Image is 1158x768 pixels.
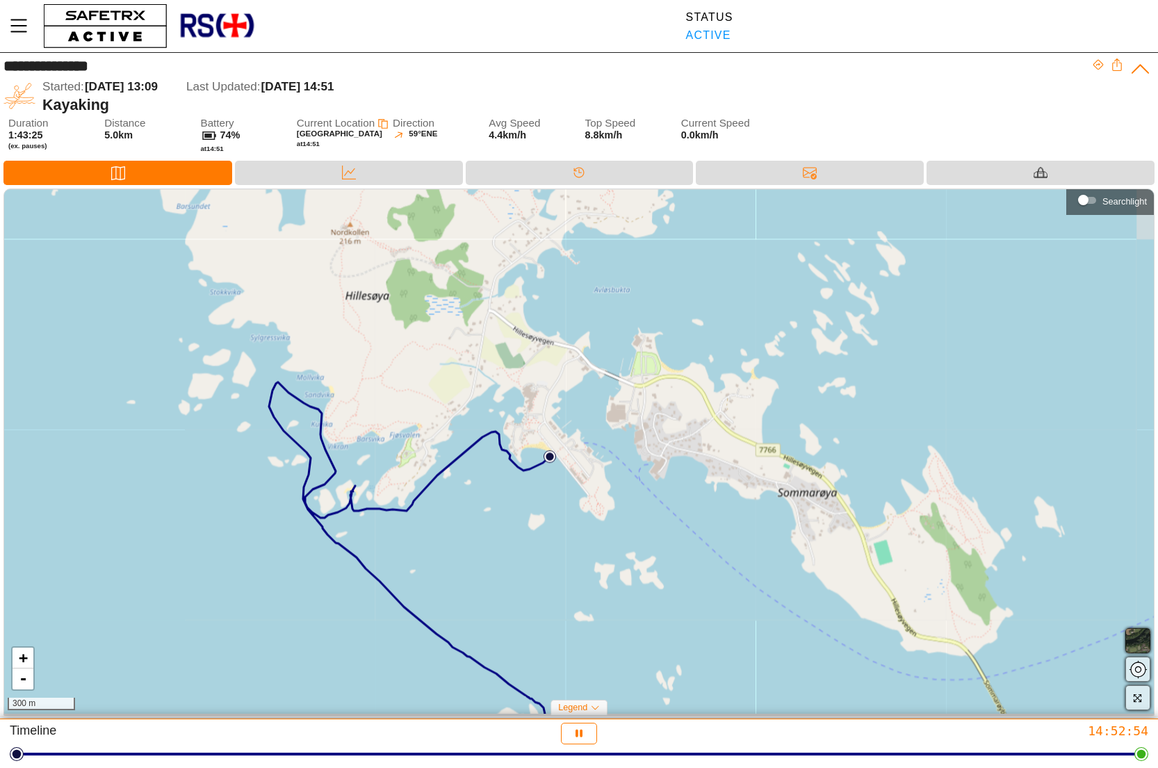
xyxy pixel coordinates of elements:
div: Timeline [10,723,386,744]
div: Kayaking [42,96,1092,114]
div: Searchlight [1102,196,1147,207]
span: 4.4km/h [489,129,526,141]
div: 300 m [8,698,75,710]
span: Avg Speed [489,118,578,129]
span: Current Speed [681,118,770,129]
span: Duration [8,118,97,129]
div: Status [686,11,733,24]
div: Map [3,161,232,185]
span: Started: [42,80,84,93]
span: 59° [409,129,421,141]
span: 74% [220,129,240,141]
span: Battery [201,118,290,129]
div: Equipment [927,161,1155,185]
div: Messages [696,161,924,185]
span: 0.0km/h [681,129,770,141]
div: Timeline [466,161,694,185]
div: 14:52:54 [772,723,1148,739]
span: Legend [558,703,587,712]
div: Active [686,29,733,42]
span: Distance [104,118,193,129]
img: KAYAKING.svg [3,80,35,112]
span: at 14:51 [297,140,320,147]
a: Zoom in [13,648,33,669]
img: PathStart.svg [544,450,556,463]
div: Searchlight [1073,190,1147,211]
span: Last Updated: [186,80,260,93]
div: Data [235,161,463,185]
span: Top Speed [585,118,674,129]
span: Current Location [297,117,375,129]
span: 1:43:25 [8,129,43,141]
span: [DATE] 13:09 [85,80,158,93]
span: 5.0km [104,129,133,141]
a: Zoom out [13,669,33,689]
span: Direction [393,118,482,129]
span: [GEOGRAPHIC_DATA] [297,129,382,138]
span: (ex. pauses) [8,142,97,150]
span: [DATE] 14:51 [261,80,334,93]
span: ENE [421,129,438,141]
span: at 14:51 [201,145,224,152]
img: Equipment_Black.svg [1034,166,1047,179]
span: 8.8km/h [585,129,623,141]
img: RescueLogo.png [179,3,255,49]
